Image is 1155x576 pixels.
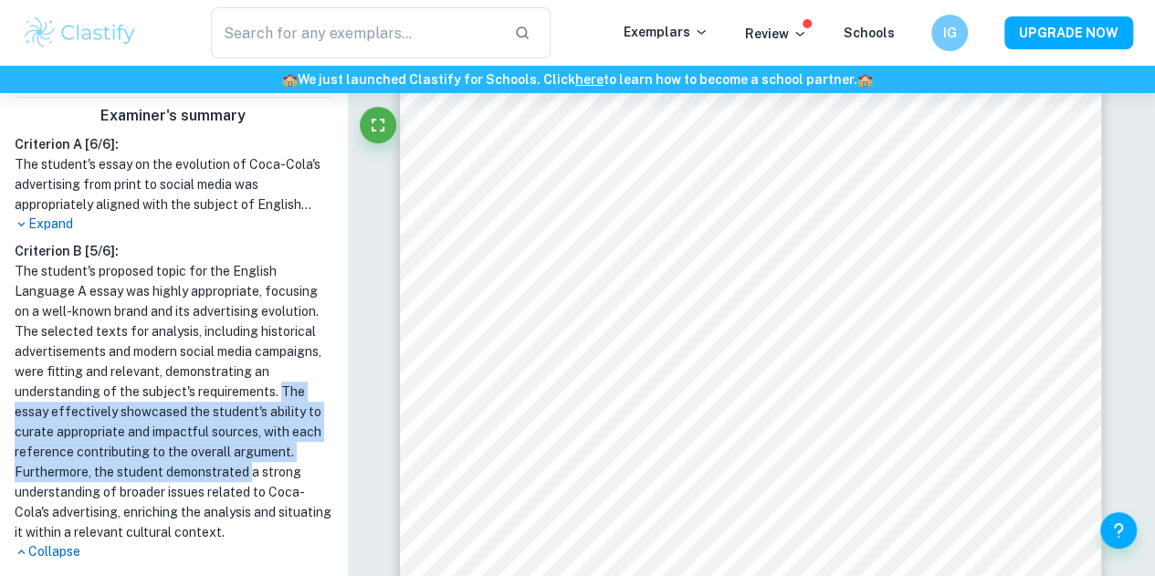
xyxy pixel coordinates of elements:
button: IG [931,15,968,51]
h1: The student's essay on the evolution of Coca-Cola's advertising from print to social media was ap... [15,154,332,215]
a: here [575,72,604,87]
a: Schools [844,26,895,40]
h1: The student's proposed topic for the English Language A essay was highly appropriate, focusing on... [15,261,332,542]
h6: Examiner's summary [7,105,340,127]
button: Help and Feedback [1100,512,1137,549]
h6: We just launched Clastify for Schools. Click to learn how to become a school partner. [4,69,1151,89]
img: Clastify logo [22,15,138,51]
button: Fullscreen [360,107,396,143]
h6: Criterion B [ 5 / 6 ]: [15,241,332,261]
span: 🏫 [857,72,873,87]
input: Search for any exemplars... [211,7,499,58]
h6: IG [940,23,961,43]
p: Collapse [15,542,332,561]
p: Exemplars [624,22,709,42]
button: UPGRADE NOW [1004,16,1133,49]
h6: Criterion A [ 6 / 6 ]: [15,134,332,154]
p: Expand [15,215,332,234]
p: Review [745,24,807,44]
span: 🏫 [282,72,298,87]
